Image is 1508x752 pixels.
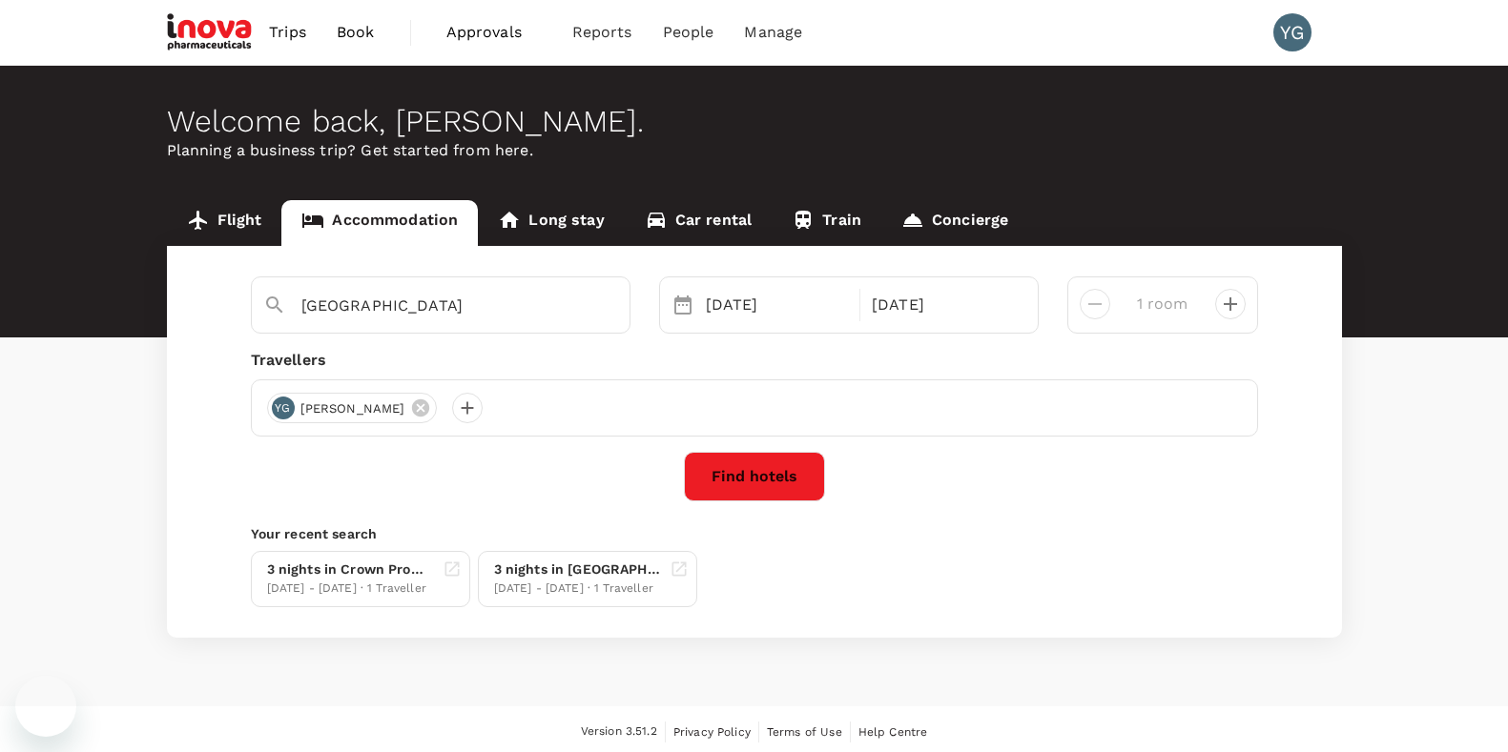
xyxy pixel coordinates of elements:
[858,722,928,742] a: Help Centre
[301,291,565,320] input: Search cities, hotels, work locations
[625,200,773,246] a: Car rental
[1215,289,1246,319] button: decrease
[744,21,802,44] span: Manage
[269,21,306,44] span: Trips
[15,676,76,737] iframe: Button to launch messaging window
[167,200,282,246] a: Flight
[864,286,1023,324] div: [DATE]
[267,559,435,579] div: 3 nights in Crown Promenade [GEOGRAPHIC_DATA]
[167,11,255,53] img: iNova Pharmaceuticals
[1273,13,1312,51] div: YG
[267,393,438,423] div: YG[PERSON_NAME]
[858,725,928,739] span: Help Centre
[446,21,542,44] span: Approvals
[684,452,825,501] button: Find hotels
[616,304,620,308] button: Open
[337,21,375,44] span: Book
[167,139,1342,162] p: Planning a business trip? Get started from here.
[1126,289,1200,319] input: Add rooms
[581,722,657,742] span: Version 3.51.2
[673,722,751,742] a: Privacy Policy
[251,524,1258,543] p: Your recent search
[251,349,1258,372] div: Travellers
[673,725,751,739] span: Privacy Policy
[494,579,662,599] div: [DATE] - [DATE] · 1 Traveller
[767,722,842,742] a: Terms of Use
[767,725,842,739] span: Terms of Use
[267,579,435,599] div: [DATE] - [DATE] · 1 Traveller
[663,21,714,44] span: People
[572,21,632,44] span: Reports
[478,200,624,246] a: Long stay
[167,104,1342,139] div: Welcome back , [PERSON_NAME] .
[272,396,295,419] div: YG
[698,286,857,324] div: [DATE]
[281,200,478,246] a: Accommodation
[881,200,1028,246] a: Concierge
[494,559,662,579] div: 3 nights in [GEOGRAPHIC_DATA]
[772,200,881,246] a: Train
[289,399,417,418] span: [PERSON_NAME]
